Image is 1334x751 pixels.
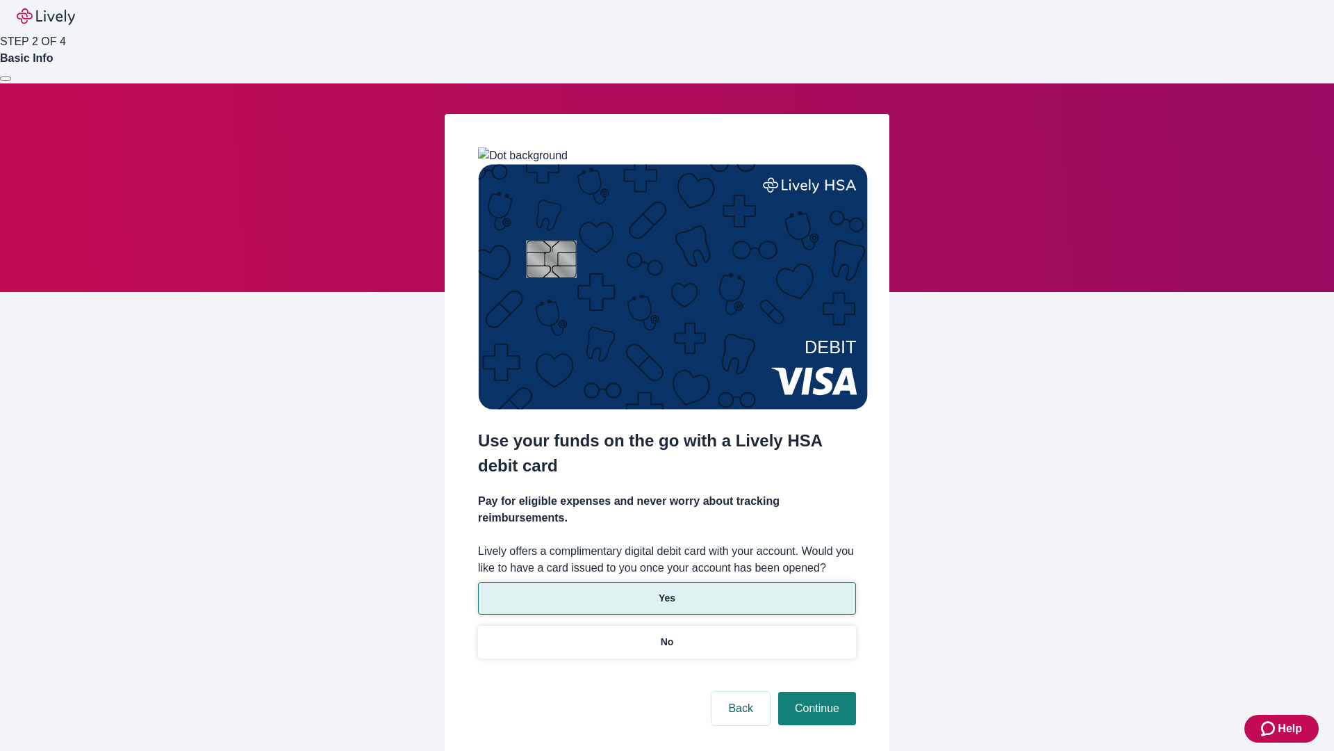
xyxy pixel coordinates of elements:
[478,543,856,576] label: Lively offers a complimentary digital debit card with your account. Would you like to have a card...
[478,582,856,615] button: Yes
[17,8,75,25] img: Lively
[661,635,674,649] p: No
[659,591,675,606] p: Yes
[478,428,856,478] h2: Use your funds on the go with a Lively HSA debit card
[711,692,770,725] button: Back
[1244,715,1319,743] button: Zendesk support iconHelp
[778,692,856,725] button: Continue
[478,147,568,164] img: Dot background
[478,164,868,410] img: Debit card
[1278,720,1302,737] span: Help
[478,626,856,659] button: No
[478,493,856,526] h4: Pay for eligible expenses and never worry about tracking reimbursements.
[1261,720,1278,737] svg: Zendesk support icon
